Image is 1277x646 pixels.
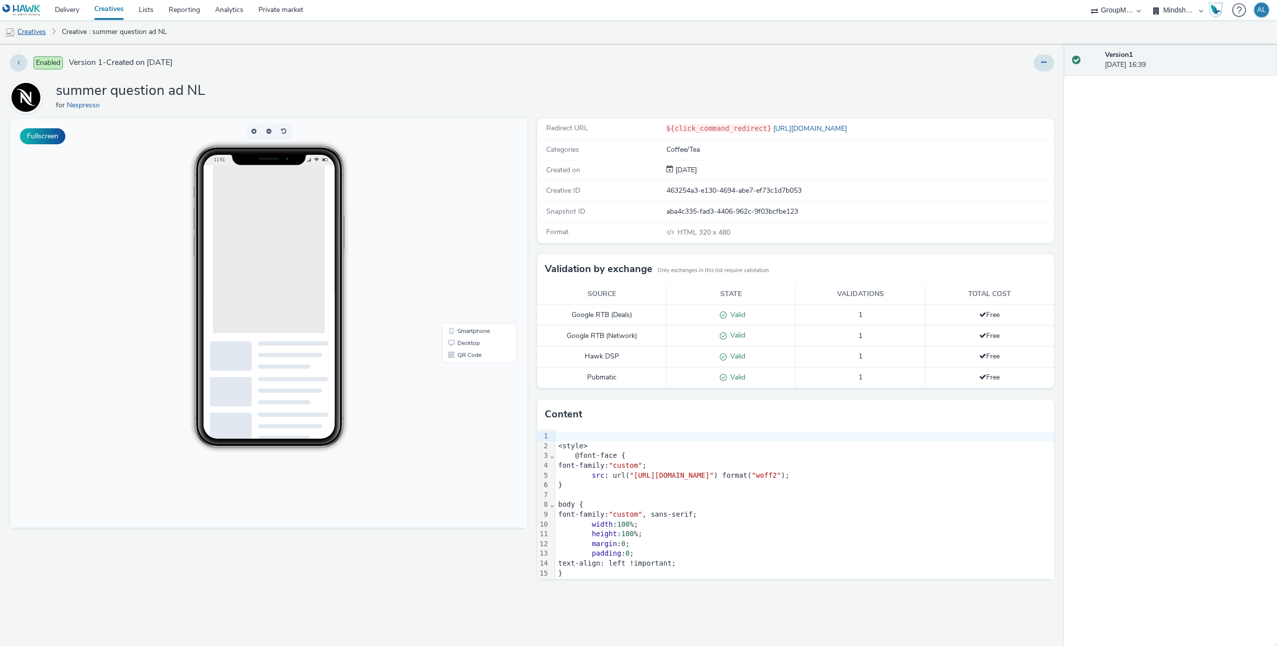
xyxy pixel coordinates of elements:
div: : %; [555,520,1054,530]
img: Nespresso [11,83,40,112]
span: Valid [727,372,745,382]
div: font-face { [555,451,1054,461]
span: HTML [677,228,699,237]
span: 1 [858,351,862,361]
h3: Content [545,407,582,422]
div: aba4c335-fad3-4406-962c-9f03bcfbe123 [666,207,1054,217]
div: <style> [555,441,1054,451]
span: QR Code [447,234,471,240]
span: Creative ID [546,186,580,195]
span: "custom" [609,510,642,518]
div: : url( ) format( ); [555,471,1054,481]
span: 100 [621,530,634,538]
span: margin [592,540,617,548]
span: Valid [727,310,745,320]
span: Fold line [550,500,555,508]
div: text-align: left !important; [555,559,1054,569]
div: : ; [555,539,1054,549]
span: 1 [858,331,862,340]
span: Redirect URL [546,123,588,133]
li: Smartphone [434,207,505,219]
span: Desktop [447,222,470,228]
div: 14 [537,559,550,569]
span: Valid [727,351,745,361]
span: Valid [727,330,745,340]
div: 5 [537,471,550,481]
code: ${click_command_redirect} [666,124,772,132]
div: 3 [537,451,550,461]
a: Nespresso [67,100,104,110]
span: "[URL][DOMAIN_NAME]" [630,471,714,479]
span: width [592,520,613,528]
span: 1 [858,372,862,382]
span: Free [979,372,1000,382]
a: Nespresso [10,92,46,102]
span: Created on [546,165,580,175]
img: Hawk Academy [1208,2,1223,18]
div: Coffee/Tea [666,145,1054,155]
span: for [56,100,67,110]
div: body { [555,500,1054,510]
span: @ [575,451,579,459]
span: src [592,471,604,479]
div: Creation 28 July 2025, 16:39 [673,165,697,175]
div: 9 [537,510,550,520]
span: Snapshot ID [546,207,585,216]
span: 0 [621,540,625,548]
span: [DATE] [673,165,697,175]
a: Creative : summer question ad NL [57,20,172,44]
div: font-family: ; [555,461,1054,471]
div: } [555,480,1054,490]
th: Total cost [925,284,1054,305]
div: 11 [537,529,550,539]
div: 15 [537,569,550,579]
span: Categories [546,145,579,154]
h1: summer question ad NL [56,81,205,100]
span: Free [979,331,1000,340]
span: 0 [626,549,630,557]
img: undefined Logo [2,4,41,16]
span: "custom" [609,461,642,469]
div: 12 [537,539,550,549]
div: [DATE] 16:39 [1105,50,1269,70]
span: Free [979,351,1000,361]
small: Only exchanges in this list require validation [657,267,769,275]
div: AL [1257,2,1266,17]
div: : %; [555,529,1054,539]
a: Hawk Academy [1208,2,1227,18]
td: Hawk DSP [537,346,666,367]
div: 8 [537,500,550,510]
a: [URL][DOMAIN_NAME] [771,124,851,133]
div: : ; [555,549,1054,559]
td: Pubmatic [537,367,666,388]
button: Fullscreen [20,128,65,144]
div: 6 [537,480,550,490]
div: font-family: , sans-serif; [555,510,1054,520]
li: Desktop [434,219,505,231]
strong: Version 1 [1105,50,1133,59]
div: } [555,569,1054,579]
th: Validations [796,284,925,305]
span: Fold line [550,451,555,459]
div: 4 [537,461,550,471]
span: Format [546,227,569,237]
div: 13 [537,549,550,559]
div: 1 [537,431,550,441]
div: 10 [537,520,550,530]
span: 320 x 480 [676,228,730,237]
img: mobile [5,27,15,37]
span: 100 [617,520,630,528]
span: Free [979,310,1000,320]
div: 2 [537,441,550,451]
span: Smartphone [447,210,480,216]
span: Enabled [33,56,63,69]
span: "woff2" [752,471,781,479]
td: Google RTB (Network) [537,325,666,346]
span: 11:51 [204,38,214,44]
span: padding [592,549,621,557]
span: Version 1 - Created on [DATE] [69,57,173,68]
h3: Validation by exchange [545,262,652,277]
td: Google RTB (Deals) [537,305,666,325]
div: 16 [537,578,550,588]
